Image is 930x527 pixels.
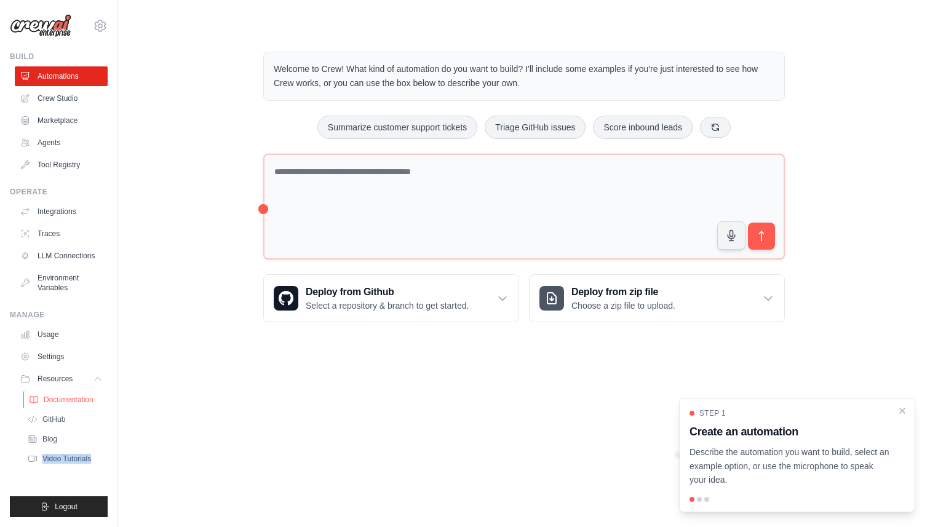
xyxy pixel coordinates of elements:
button: Score inbound leads [593,116,693,139]
a: Documentation [23,391,109,408]
span: Resources [38,374,73,384]
a: Environment Variables [15,268,108,298]
button: Summarize customer support tickets [317,116,477,139]
a: Agents [15,133,108,153]
span: GitHub [42,414,65,424]
p: Describe the automation you want to build, select an example option, or use the microphone to spe... [690,445,890,487]
a: Usage [15,325,108,344]
img: Logo [10,14,71,38]
button: Close walkthrough [897,406,907,416]
h3: Create an automation [690,423,890,440]
button: Logout [10,496,108,517]
a: LLM Connections [15,246,108,266]
div: Operate [10,187,108,197]
span: Video Tutorials [42,454,91,464]
a: Traces [15,224,108,244]
a: Integrations [15,202,108,221]
span: Logout [55,502,77,512]
a: Crew Studio [15,89,108,108]
a: Tool Registry [15,155,108,175]
span: Step 1 [699,408,726,418]
a: GitHub [22,411,108,428]
span: Blog [42,434,57,444]
p: Choose a zip file to upload. [571,299,675,312]
iframe: Chat Widget [868,468,930,527]
div: Manage [10,310,108,320]
h3: Deploy from zip file [571,285,675,299]
span: Documentation [44,395,93,405]
a: Video Tutorials [22,450,108,467]
a: Automations [15,66,108,86]
a: Settings [15,347,108,367]
p: Select a repository & branch to get started. [306,299,469,312]
h3: Deploy from Github [306,285,469,299]
button: Resources [15,369,108,389]
div: Build [10,52,108,61]
p: Welcome to Crew! What kind of automation do you want to build? I'll include some examples if you'... [274,62,774,90]
a: Marketplace [15,111,108,130]
button: Triage GitHub issues [485,116,586,139]
a: Blog [22,430,108,448]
